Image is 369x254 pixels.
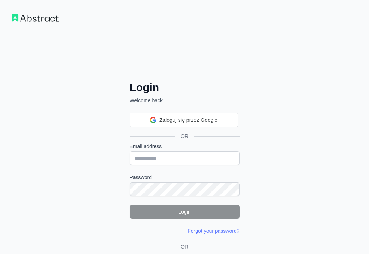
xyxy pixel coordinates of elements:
[130,97,240,104] p: Welcome back
[130,143,240,150] label: Email address
[159,116,218,124] span: Zaloguj się przez Google
[130,174,240,181] label: Password
[12,14,59,22] img: Workflow
[130,81,240,94] h2: Login
[178,243,191,250] span: OR
[188,228,239,234] a: Forgot your password?
[130,113,238,127] div: Zaloguj się przez Google
[130,205,240,219] button: Login
[175,133,194,140] span: OR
